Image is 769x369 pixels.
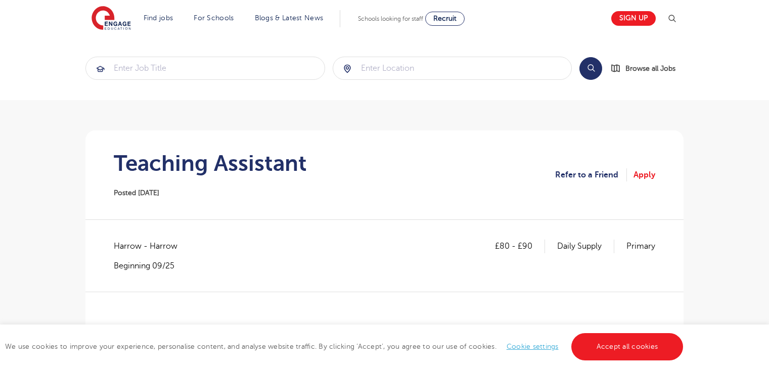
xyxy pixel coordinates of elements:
div: Submit [333,57,572,80]
p: Beginning 09/25 [114,260,188,271]
span: We use cookies to improve your experience, personalise content, and analyse website traffic. By c... [5,343,686,350]
a: Cookie settings [507,343,559,350]
a: Accept all cookies [571,333,684,360]
span: Posted [DATE] [114,189,159,197]
a: Sign up [611,11,656,26]
a: Blogs & Latest News [255,14,324,22]
span: Schools looking for staff [358,15,423,22]
a: Apply [634,168,655,181]
span: Browse all Jobs [625,63,675,74]
img: Engage Education [92,6,131,31]
span: Harrow - Harrow [114,240,188,253]
p: £80 - £90 [495,240,545,253]
input: Submit [86,57,325,79]
p: Daily Supply [557,240,614,253]
a: For Schools [194,14,234,22]
h1: Teaching Assistant [114,151,307,176]
span: Recruit [433,15,457,22]
a: Find jobs [144,14,173,22]
div: Submit [85,57,325,80]
a: Browse all Jobs [610,63,684,74]
a: Refer to a Friend [555,168,627,181]
p: Primary [626,240,655,253]
a: Recruit [425,12,465,26]
button: Search [579,57,602,80]
input: Submit [333,57,572,79]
